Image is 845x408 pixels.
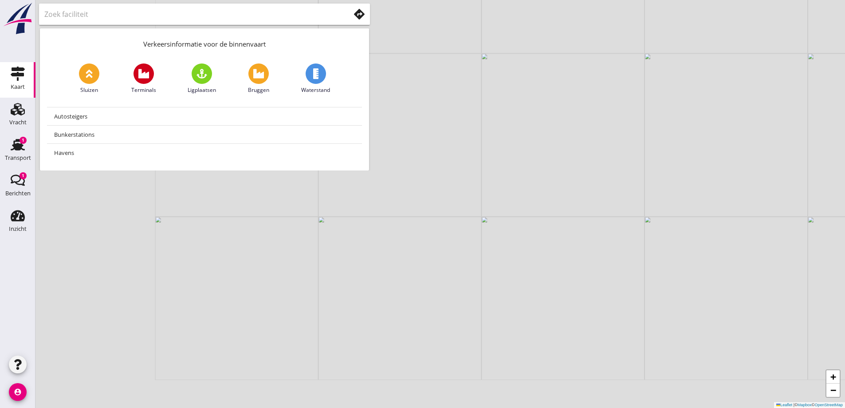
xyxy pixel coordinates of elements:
[248,86,269,94] span: Bruggen
[188,63,216,94] a: Ligplaatsen
[248,63,269,94] a: Bruggen
[5,190,31,196] div: Berichten
[131,63,156,94] a: Terminals
[830,384,836,396] span: −
[9,119,27,125] div: Vracht
[131,86,156,94] span: Terminals
[11,84,25,90] div: Kaart
[20,137,27,144] div: 1
[44,7,338,21] input: Zoek faciliteit
[774,402,845,408] div: © ©
[2,2,34,35] img: logo-small.a267ee39.svg
[830,371,836,382] span: +
[54,147,355,158] div: Havens
[188,86,216,94] span: Ligplaatsen
[9,226,27,232] div: Inzicht
[5,155,31,161] div: Transport
[798,403,812,407] a: Mapbox
[79,63,99,94] a: Sluizen
[301,86,330,94] span: Waterstand
[54,111,355,122] div: Autosteigers
[9,383,27,401] i: account_circle
[80,86,98,94] span: Sluizen
[776,403,792,407] a: Leaflet
[814,403,843,407] a: OpenStreetMap
[826,370,840,384] a: Zoom in
[54,129,355,140] div: Bunkerstations
[826,384,840,397] a: Zoom out
[20,172,27,179] div: 1
[794,403,794,407] span: |
[301,63,330,94] a: Waterstand
[40,28,369,56] div: Verkeersinformatie voor de binnenvaart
